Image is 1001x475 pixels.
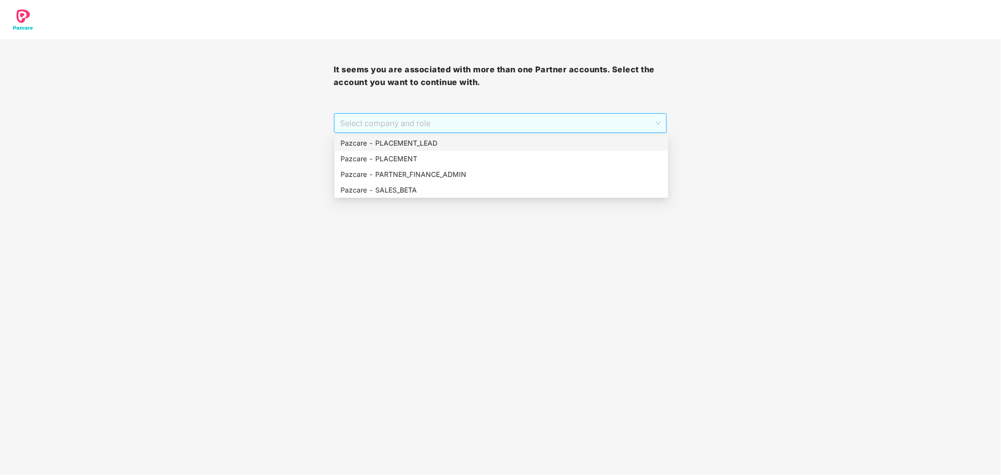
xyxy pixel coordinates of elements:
[340,114,661,132] span: Select company and role
[334,64,667,88] h3: It seems you are associated with more than one Partner accounts. Select the account you want to c...
[341,153,662,164] div: Pazcare - PLACEMENT
[341,169,662,180] div: Pazcare - PARTNER_FINANCE_ADMIN
[335,167,668,182] div: Pazcare - PARTNER_FINANCE_ADMIN
[335,182,668,198] div: Pazcare - SALES_BETA
[335,135,668,151] div: Pazcare - PLACEMENT_LEAD
[335,151,668,167] div: Pazcare - PLACEMENT
[341,138,662,149] div: Pazcare - PLACEMENT_LEAD
[341,185,662,195] div: Pazcare - SALES_BETA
